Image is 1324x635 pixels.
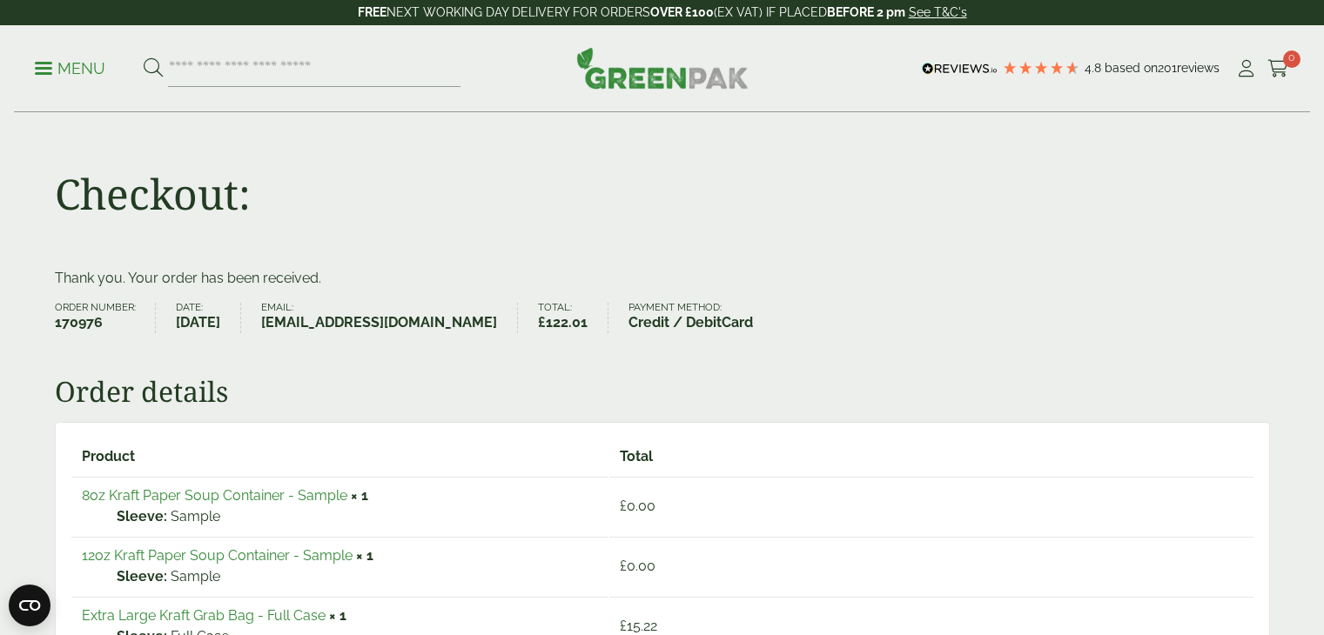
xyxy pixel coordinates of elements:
strong: OVER £100 [650,5,714,19]
img: GreenPak Supplies [576,47,749,89]
p: Sample [117,506,598,527]
a: See T&C's [909,5,967,19]
div: 4.79 Stars [1002,60,1080,76]
strong: 170976 [55,312,136,333]
li: Email: [261,303,518,333]
a: Extra Large Kraft Grab Bag - Full Case [82,607,326,624]
strong: [DATE] [176,312,220,333]
a: 8oz Kraft Paper Soup Container - Sample [82,487,347,504]
li: Date: [176,303,241,333]
bdi: 0.00 [620,558,655,574]
a: Menu [35,58,105,76]
p: Thank you. Your order has been received. [55,268,1270,289]
bdi: 0.00 [620,498,655,514]
strong: × 1 [329,607,346,624]
span: Based on [1105,61,1158,75]
th: Total [609,438,1253,475]
i: Cart [1267,60,1289,77]
p: Menu [35,58,105,79]
strong: Credit / DebitCard [628,312,753,333]
span: £ [538,314,546,331]
li: Total: [538,303,608,333]
th: Product [71,438,608,475]
strong: × 1 [356,547,373,564]
li: Order number: [55,303,157,333]
strong: Sleeve: [117,506,167,527]
h1: Checkout: [55,169,251,219]
span: 0 [1283,50,1300,68]
strong: Sleeve: [117,566,167,587]
strong: × 1 [351,487,368,504]
span: reviews [1177,61,1220,75]
bdi: 122.01 [538,314,588,331]
a: 0 [1267,56,1289,82]
h2: Order details [55,375,1270,408]
i: My Account [1235,60,1257,77]
span: 201 [1158,61,1177,75]
img: REVIEWS.io [922,63,998,75]
strong: [EMAIL_ADDRESS][DOMAIN_NAME] [261,312,497,333]
button: Open CMP widget [9,585,50,626]
strong: FREE [358,5,386,19]
bdi: 15.22 [620,618,657,634]
li: Payment method: [628,303,773,333]
a: 12oz Kraft Paper Soup Container - Sample [82,547,353,564]
span: £ [620,618,627,634]
p: Sample [117,566,598,587]
span: £ [620,498,627,514]
span: £ [620,558,627,574]
span: 4.8 [1085,61,1105,75]
strong: BEFORE 2 pm [827,5,905,19]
